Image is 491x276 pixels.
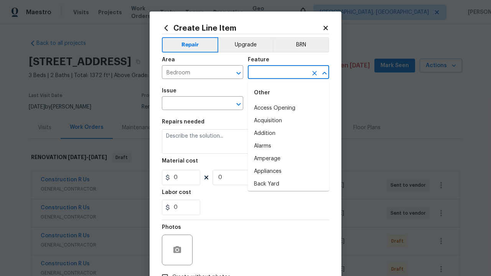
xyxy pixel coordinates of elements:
[162,57,175,62] h5: Area
[248,140,329,153] li: Alarms
[248,178,329,191] li: Back Yard
[162,158,198,164] h5: Material cost
[233,99,244,110] button: Open
[248,115,329,127] li: Acquisition
[248,191,329,203] li: Bands
[248,57,269,62] h5: Feature
[162,24,322,32] h2: Create Line Item
[248,165,329,178] li: Appliances
[162,119,204,125] h5: Repairs needed
[248,102,329,115] li: Access Opening
[248,153,329,165] li: Amperage
[309,68,320,79] button: Clear
[248,127,329,140] li: Addition
[162,225,181,230] h5: Photos
[162,37,218,53] button: Repair
[162,88,176,94] h5: Issue
[233,68,244,79] button: Open
[218,37,273,53] button: Upgrade
[273,37,329,53] button: BRN
[162,190,191,195] h5: Labor cost
[319,68,330,79] button: Close
[248,84,329,102] div: Other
